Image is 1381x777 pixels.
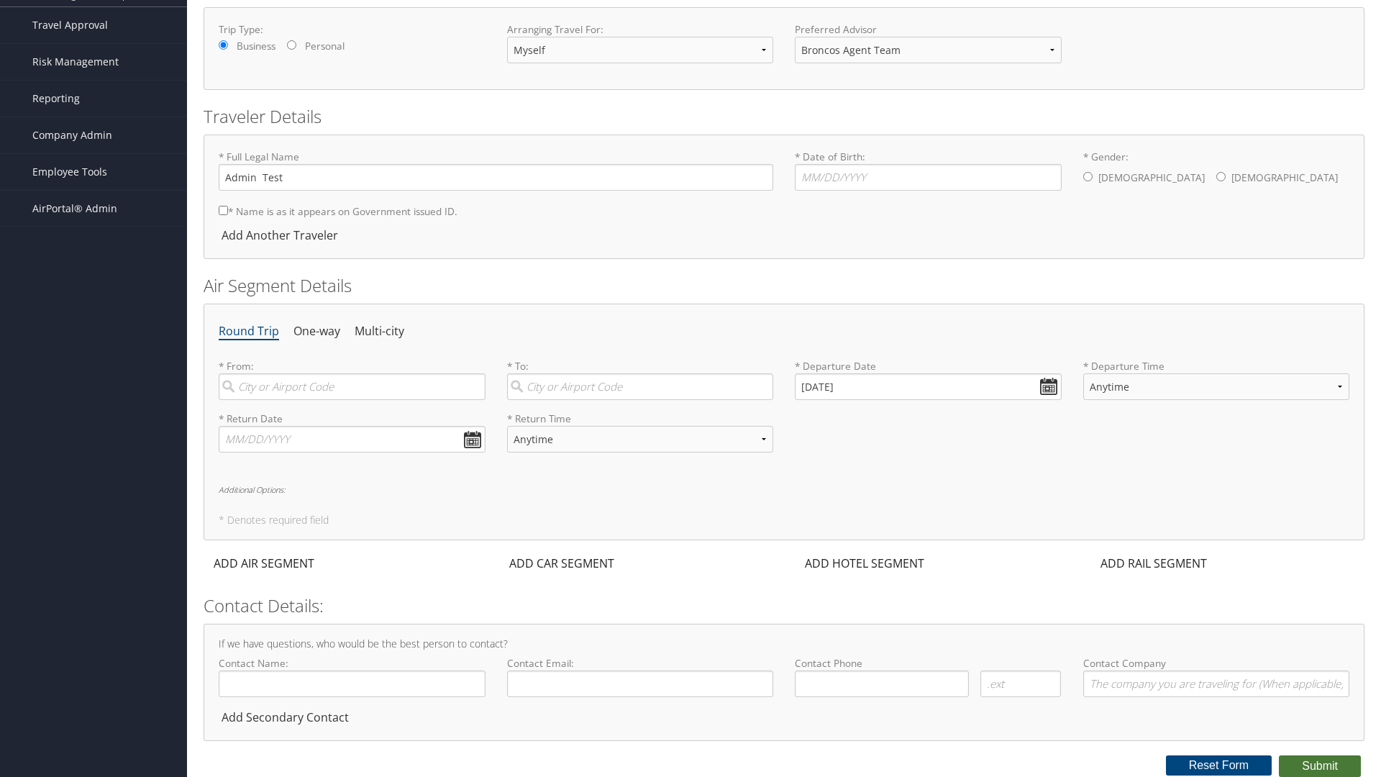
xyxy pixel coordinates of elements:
[204,104,1364,129] h2: Traveler Details
[219,164,773,191] input: * Full Legal Name
[219,206,228,215] input: * Name is as it appears on Government issued ID.
[1090,555,1214,572] div: ADD RAIL SEGMENT
[980,671,1062,697] input: .ext
[1083,150,1350,193] label: * Gender:
[204,594,1364,618] h2: Contact Details:
[32,7,108,43] span: Travel Approval
[1083,656,1350,697] label: Contact Company
[204,555,322,572] div: ADD AIR SEGMENT
[219,319,279,345] li: Round Trip
[1231,164,1338,191] label: [DEMOGRAPHIC_DATA]
[219,656,486,697] label: Contact Name:
[219,486,1349,494] h6: Additional Options:
[219,227,345,244] div: Add Another Traveler
[795,164,1062,191] input: * Date of Birth:
[1216,172,1226,181] input: * Gender:[DEMOGRAPHIC_DATA][DEMOGRAPHIC_DATA]
[219,426,486,453] input: MM/DD/YYYY
[32,81,80,117] span: Reporting
[219,515,1349,525] h5: * Denotes required field
[219,412,486,426] label: * Return Date
[204,273,1364,298] h2: Air Segment Details
[355,319,404,345] li: Multi-city
[795,150,1062,191] label: * Date of Birth:
[219,22,486,37] label: Trip Type:
[507,656,774,697] label: Contact Email:
[293,319,340,345] li: One-way
[507,359,774,400] label: * To:
[1083,671,1350,697] input: Contact Company
[32,191,117,227] span: AirPortal® Admin
[795,373,1062,400] input: MM/DD/YYYY
[795,656,1062,671] label: Contact Phone
[32,44,119,80] span: Risk Management
[219,709,356,726] div: Add Secondary Contact
[499,555,621,572] div: ADD CAR SEGMENT
[507,671,774,697] input: Contact Email:
[219,150,773,191] label: * Full Legal Name
[1083,373,1350,400] select: * Departure Time
[219,359,486,400] label: * From:
[1098,164,1205,191] label: [DEMOGRAPHIC_DATA]
[795,555,931,572] div: ADD HOTEL SEGMENT
[507,22,774,37] label: Arranging Travel For:
[1279,755,1361,777] button: Submit
[795,359,1062,373] label: * Departure Date
[1083,359,1350,412] label: * Departure Time
[1083,172,1093,181] input: * Gender:[DEMOGRAPHIC_DATA][DEMOGRAPHIC_DATA]
[305,39,345,53] label: Personal
[219,373,486,400] input: City or Airport Code
[219,671,486,697] input: Contact Name:
[32,154,107,190] span: Employee Tools
[237,39,275,53] label: Business
[507,373,774,400] input: City or Airport Code
[1166,755,1272,776] button: Reset Form
[219,198,457,224] label: * Name is as it appears on Government issued ID.
[507,412,774,426] label: * Return Time
[795,22,1062,37] label: Preferred Advisor
[32,117,112,153] span: Company Admin
[219,639,1349,649] h4: If we have questions, who would be the best person to contact?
